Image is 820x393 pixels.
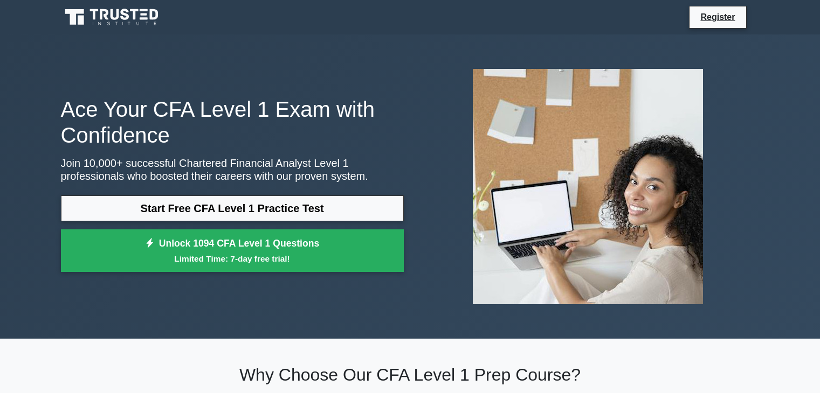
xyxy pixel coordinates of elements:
a: Start Free CFA Level 1 Practice Test [61,195,404,221]
a: Register [694,10,741,24]
small: Limited Time: 7-day free trial! [74,252,390,265]
h1: Ace Your CFA Level 1 Exam with Confidence [61,96,404,148]
a: Unlock 1094 CFA Level 1 QuestionsLimited Time: 7-day free trial! [61,229,404,272]
p: Join 10,000+ successful Chartered Financial Analyst Level 1 professionals who boosted their caree... [61,157,404,183]
h2: Why Choose Our CFA Level 1 Prep Course? [61,364,760,385]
